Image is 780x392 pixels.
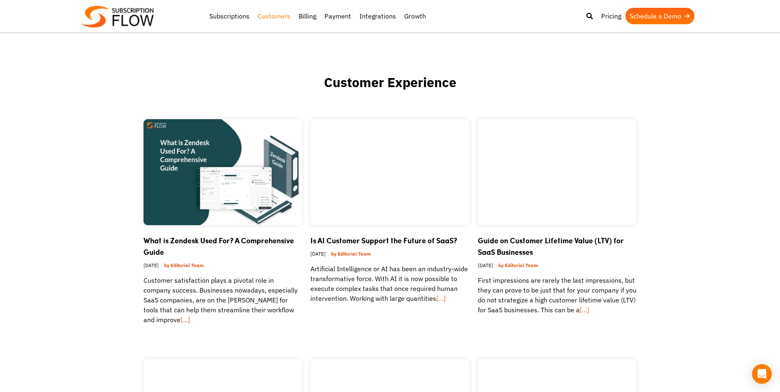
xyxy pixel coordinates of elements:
p: Customer satisfaction plays a pivotal role in company success. Businesses nowadays, especially Sa... [144,275,303,325]
div: [DATE] [310,246,470,264]
p: First impressions are rarely the last impressions, but they can prove to be just that for your co... [478,275,637,315]
a: […] [580,306,589,314]
div: Open Intercom Messenger [752,364,772,384]
a: Pricing [597,8,625,24]
a: […] [436,294,446,302]
a: by Editorial Team [495,260,542,270]
img: Subscriptionflow [82,6,154,28]
a: […] [181,316,190,324]
img: Guide on Customer Lifetime Value (LTV) for SaaS Businesses [478,119,637,225]
a: Integrations [355,8,400,24]
a: Payment [320,8,355,24]
p: Artificial Intelligence or AI has been an industry-wide transformative force. With AI it is now p... [310,264,470,303]
a: Growth [400,8,430,24]
a: Customers [254,8,294,24]
a: Subscriptions [205,8,254,24]
a: by Editorial Team [328,249,374,259]
a: Schedule a Demo [625,8,694,24]
a: by Editorial Team [161,260,207,270]
a: Guide on Customer Lifetime Value (LTV) for SaaS Businesses [478,235,624,257]
h1: Customer Experience [144,74,637,111]
img: Is AI Customer Support the Future of SaaS? [310,119,470,225]
a: Is AI Customer Support the Future of SaaS? [310,235,457,246]
img: What is Zendesk Used For A Comprehensive Guide [144,119,303,225]
a: What is Zendesk Used For? A Comprehensive Guide [144,235,294,257]
a: Billing [294,8,320,24]
div: [DATE] [478,258,637,275]
div: [DATE] [144,258,303,275]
